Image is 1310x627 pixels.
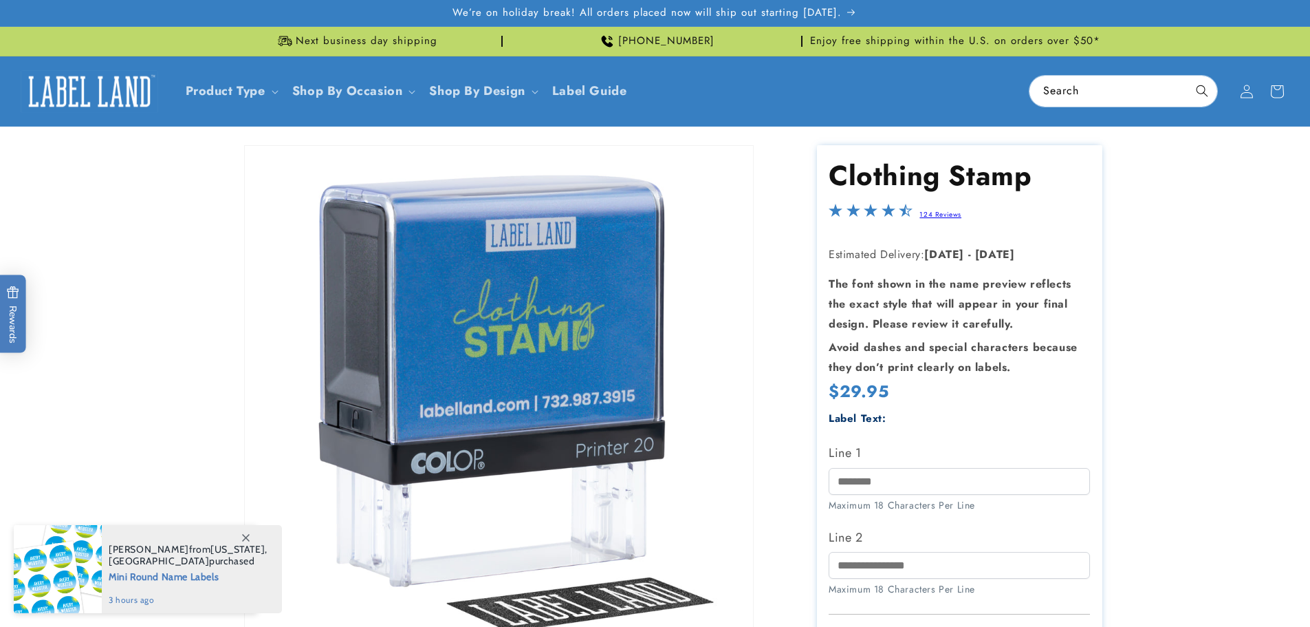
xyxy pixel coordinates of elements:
[296,34,437,48] span: Next business day shipping
[919,209,961,220] a: 124 Reviews
[829,582,1090,597] div: Maximum 18 Characters Per Line
[177,75,284,107] summary: Product Type
[109,544,268,567] span: from , purchased
[452,6,842,20] span: We’re on holiday break! All orders placed now will ship out starting [DATE].
[21,70,158,113] img: Label Land
[1021,562,1296,613] iframe: Gorgias Floating Chat
[109,543,189,555] span: [PERSON_NAME]
[618,34,714,48] span: [PHONE_NUMBER]
[109,555,209,567] span: [GEOGRAPHIC_DATA]
[508,27,803,56] div: Announcement
[208,27,503,56] div: Announcement
[829,158,1090,193] h1: Clothing Stamp
[421,75,543,107] summary: Shop By Design
[829,207,913,223] span: 4.4-star overall rating
[829,527,1090,549] label: Line 2
[968,246,972,262] strong: -
[829,276,1071,332] strong: The font shown in the name preview reflects the exact style that will appear in your final design...
[1187,76,1217,106] button: Search
[429,82,525,100] a: Shop By Design
[829,411,886,426] label: Label Text:
[292,83,403,99] span: Shop By Occasion
[810,34,1100,48] span: Enjoy free shipping within the U.S. on orders over $50*
[829,442,1090,464] label: Line 1
[808,27,1102,56] div: Announcement
[975,246,1015,262] strong: [DATE]
[552,83,627,99] span: Label Guide
[544,75,635,107] a: Label Guide
[186,82,265,100] a: Product Type
[829,381,889,402] span: $29.95
[924,246,964,262] strong: [DATE]
[829,339,1078,375] strong: Avoid dashes and special characters because they don’t print clearly on labels.
[16,65,164,118] a: Label Land
[829,498,1090,513] div: Maximum 18 Characters Per Line
[6,286,19,343] span: Rewards
[284,75,422,107] summary: Shop By Occasion
[210,543,265,555] span: [US_STATE]
[829,245,1090,265] p: Estimated Delivery:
